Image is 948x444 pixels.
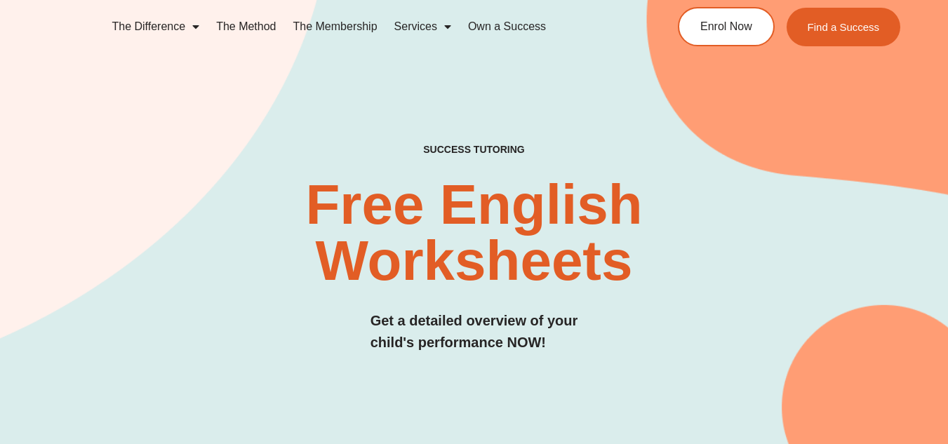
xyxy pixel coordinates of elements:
h3: Get a detailed overview of your child's performance NOW! [370,310,578,354]
span: Find a Success [808,22,880,32]
a: Enrol Now [678,7,775,46]
a: Own a Success [460,11,554,43]
nav: Menu [103,11,629,43]
h4: SUCCESS TUTORING​ [348,144,601,156]
a: The Difference [103,11,208,43]
h2: Free English Worksheets​ [192,177,755,289]
a: The Membership [285,11,386,43]
a: Services [386,11,460,43]
span: Enrol Now [700,21,752,32]
a: Find a Success [787,8,901,46]
a: The Method [208,11,284,43]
